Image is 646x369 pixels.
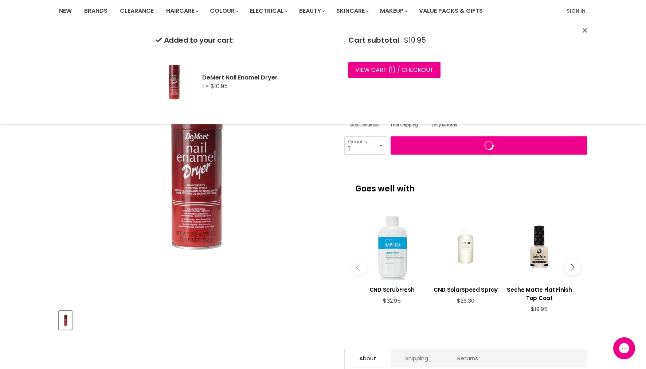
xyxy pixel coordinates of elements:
span: $10.95 [404,36,426,44]
h3: Seche Matte Flat Finish Top Coat [506,286,572,302]
div: Product thumbnails [58,309,332,330]
a: Brands [79,3,113,19]
a: About [345,349,391,367]
ul: Main menu [54,0,525,22]
span: Cart subtotal [348,35,399,45]
div: DeMert Nail Enamel Dryer image. Click or Scroll to Zoom. [59,32,331,304]
span: 1 [391,66,393,74]
img: DeMert Nail Enamel Dryer [156,55,192,109]
h3: CND ScrubFresh [359,286,425,294]
img: DeMert Nail Enamel Dryer [60,312,71,329]
a: View product:CND SolarSpeed Spray [432,280,499,298]
a: Skincare [331,3,373,19]
a: Clearance [114,3,159,19]
a: Electrical [244,3,292,19]
span: 1 × [202,82,209,90]
button: Close [583,27,587,35]
a: View product:CND ScrubFresh [359,280,425,298]
span: $10.95 [211,82,228,90]
button: DeMert Nail Enamel Dryer [59,311,72,330]
a: Colour [204,3,243,19]
h3: CND SolarSpeed Spray [432,286,499,294]
h2: Added to your cart: [156,36,318,44]
h2: DeMert Nail Enamel Dryer [202,74,318,81]
a: New [54,3,77,19]
a: Shipping [391,349,443,367]
span: $32.95 [383,297,401,304]
a: Value Packs & Gifts [414,3,488,19]
nav: Main [50,0,596,22]
a: View cart (1) / Checkout [348,62,441,78]
a: View product:Seche Matte Flat Finish Top Coat [506,280,572,306]
select: Quantity [344,136,386,155]
span: $19.95 [531,305,548,313]
a: Makeup [375,3,412,19]
a: Sign In [562,3,590,19]
a: Beauty [294,3,329,19]
iframe: Gorgias live chat messenger [610,335,639,362]
span: $26.30 [457,297,474,304]
a: Haircare [161,3,203,19]
a: Returns [443,349,493,367]
p: Goes well with [355,173,576,197]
